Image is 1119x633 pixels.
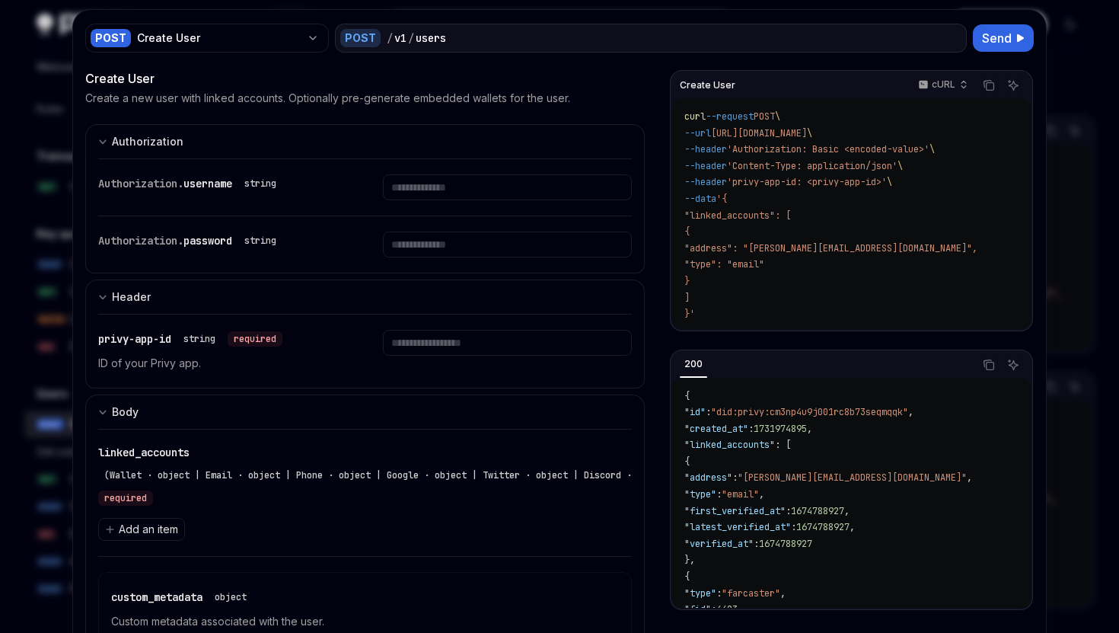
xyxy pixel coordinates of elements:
[383,232,631,257] input: Enter password
[775,110,780,123] span: \
[684,406,706,418] span: "id"
[727,143,929,155] span: 'Authorization: Basic <encoded-value>'
[112,288,151,306] div: Header
[786,505,791,517] span: :
[183,234,232,248] span: password
[684,423,748,435] span: "created_at"
[929,143,935,155] span: \
[727,160,897,172] span: 'Content-Type: application/json'
[844,505,850,517] span: ,
[775,439,791,451] span: : [
[711,603,716,615] span: :
[897,160,903,172] span: \
[111,612,619,631] p: Custom metadata associated with the user.
[684,538,754,550] span: "verified_at"
[684,143,727,155] span: --header
[791,505,844,517] span: 1674788927
[979,75,999,95] button: Copy the contents from the code block
[91,29,131,47] div: POST
[754,538,759,550] span: :
[408,30,414,46] div: /
[684,275,690,287] span: }
[979,355,999,375] button: Copy the contents from the code block
[387,30,393,46] div: /
[684,308,695,320] span: }'
[98,445,632,506] div: linked_accounts
[807,127,812,139] span: \
[684,209,791,222] span: "linked_accounts": [
[780,587,786,599] span: ,
[183,177,232,190] span: username
[754,423,807,435] span: 1731974895
[759,538,812,550] span: 1674788927
[680,79,735,91] span: Create User
[684,110,706,123] span: curl
[98,177,183,190] span: Authorization.
[85,91,570,106] p: Create a new user with linked accounts. Optionally pre-generate embedded wallets for the user.
[684,603,711,615] span: "fid"
[684,127,711,139] span: --url
[711,406,908,418] span: "did:privy:cm3np4u9j001rc8b73seqmqqk"
[716,488,722,500] span: :
[722,488,759,500] span: "email"
[98,446,190,459] span: linked_accounts
[684,571,690,583] span: {
[711,127,807,139] span: [URL][DOMAIN_NAME]
[684,242,977,254] span: "address": "[PERSON_NAME][EMAIL_ADDRESS][DOMAIN_NAME]",
[684,258,764,270] span: "type": "email"
[716,193,727,205] span: '{
[684,456,690,468] span: {
[796,521,850,533] span: 1674788927
[85,124,645,158] button: Expand input section
[340,29,381,47] div: POST
[137,30,301,46] div: Create User
[738,472,967,484] span: "[PERSON_NAME][EMAIL_ADDRESS][DOMAIN_NAME]"
[908,406,913,418] span: ,
[748,423,754,435] span: :
[684,225,690,238] span: {
[716,587,722,599] span: :
[383,330,631,356] input: Enter privy-app-id
[807,423,812,435] span: ,
[112,403,139,421] div: Body
[738,603,743,615] span: ,
[887,176,892,188] span: \
[706,110,754,123] span: --request
[416,30,446,46] div: users
[98,330,282,348] div: privy-app-id
[982,29,1012,47] span: Send
[111,588,253,606] div: custom_metadata
[98,354,346,372] p: ID of your Privy app.
[394,30,406,46] div: v1
[684,292,690,304] span: ]
[98,332,171,346] span: privy-app-id
[85,22,329,54] button: POSTCreate User
[727,176,887,188] span: 'privy-app-id: <privy-app-id>'
[1003,75,1023,95] button: Ask AI
[85,395,645,429] button: Expand input section
[791,521,796,533] span: :
[684,193,716,205] span: --data
[119,522,178,537] span: Add an item
[684,390,690,402] span: {
[1003,355,1023,375] button: Ask AI
[910,72,974,98] button: cURL
[716,603,738,615] span: 4423
[850,521,855,533] span: ,
[754,110,775,123] span: POST
[684,176,727,188] span: --header
[684,488,716,500] span: "type"
[98,234,183,248] span: Authorization.
[85,69,645,88] div: Create User
[228,331,282,347] div: required
[383,174,631,200] input: Enter username
[759,488,764,500] span: ,
[85,280,645,314] button: Expand input section
[732,472,738,484] span: :
[98,491,153,506] div: required
[684,439,775,451] span: "linked_accounts"
[680,355,707,373] div: 200
[684,160,727,172] span: --header
[684,472,732,484] span: "address"
[684,587,716,599] span: "type"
